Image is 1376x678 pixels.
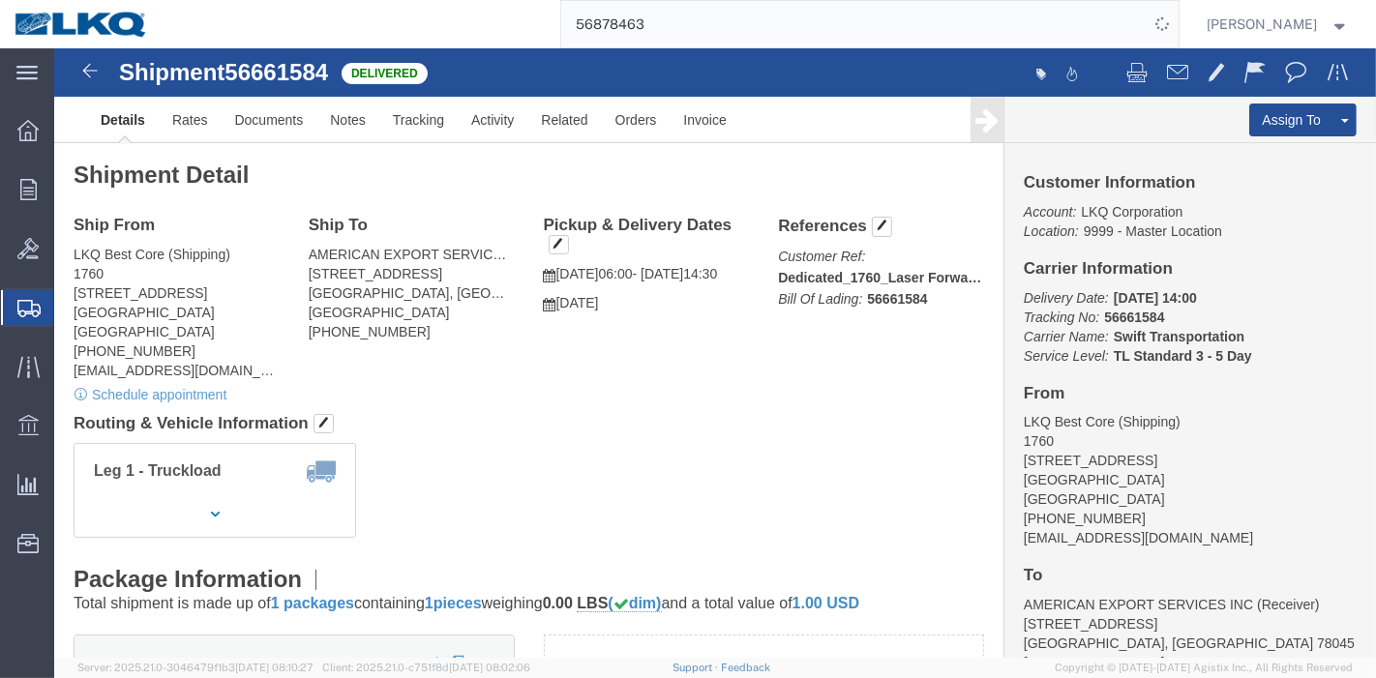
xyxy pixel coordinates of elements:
img: logo [14,10,149,39]
span: [DATE] 08:10:27 [235,662,314,673]
span: Client: 2025.21.0-c751f8d [322,662,530,673]
button: [PERSON_NAME] [1207,13,1350,36]
input: Search for shipment number, reference number [561,1,1150,47]
span: Copyright © [DATE]-[DATE] Agistix Inc., All Rights Reserved [1055,660,1353,676]
span: [DATE] 08:02:06 [449,662,530,673]
a: Feedback [721,662,770,673]
span: Server: 2025.21.0-3046479f1b3 [77,662,314,673]
iframe: To enrich screen reader interactions, please activate Accessibility in Grammarly extension settings [54,48,1376,658]
a: Support [673,662,721,673]
span: Praveen Nagaraj [1208,14,1318,35]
